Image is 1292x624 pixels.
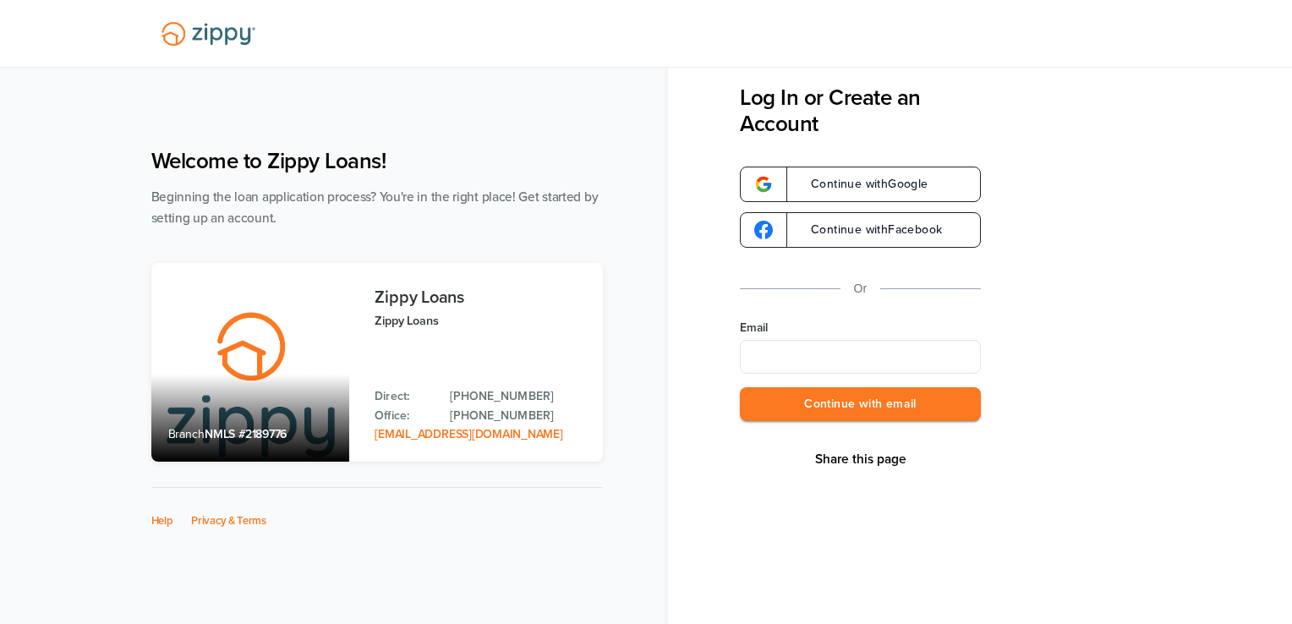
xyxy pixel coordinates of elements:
button: Continue with email [740,387,981,422]
h3: Log In or Create an Account [740,85,981,137]
p: Office: [375,407,433,425]
span: Continue with Facebook [794,224,942,236]
p: Direct: [375,387,433,406]
span: NMLS #2189776 [205,427,287,441]
a: Privacy & Terms [191,514,266,528]
label: Email [740,320,981,337]
img: Lender Logo [151,14,266,53]
span: Continue with Google [794,178,928,190]
span: Beginning the loan application process? You're in the right place! Get started by setting up an a... [151,189,599,226]
a: Office Phone: 512-975-2947 [450,407,585,425]
h3: Zippy Loans [375,288,585,307]
a: Email Address: zippyguide@zippymh.com [375,427,562,441]
a: Help [151,514,173,528]
span: Branch [168,427,205,441]
a: google-logoContinue withGoogle [740,167,981,202]
p: Zippy Loans [375,311,585,331]
p: Or [854,278,868,299]
a: google-logoContinue withFacebook [740,212,981,248]
input: Email Address [740,340,981,374]
button: Share This Page [810,451,912,468]
img: google-logo [754,175,773,194]
a: Direct Phone: 512-975-2947 [450,387,585,406]
img: google-logo [754,221,773,239]
h1: Welcome to Zippy Loans! [151,148,603,174]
